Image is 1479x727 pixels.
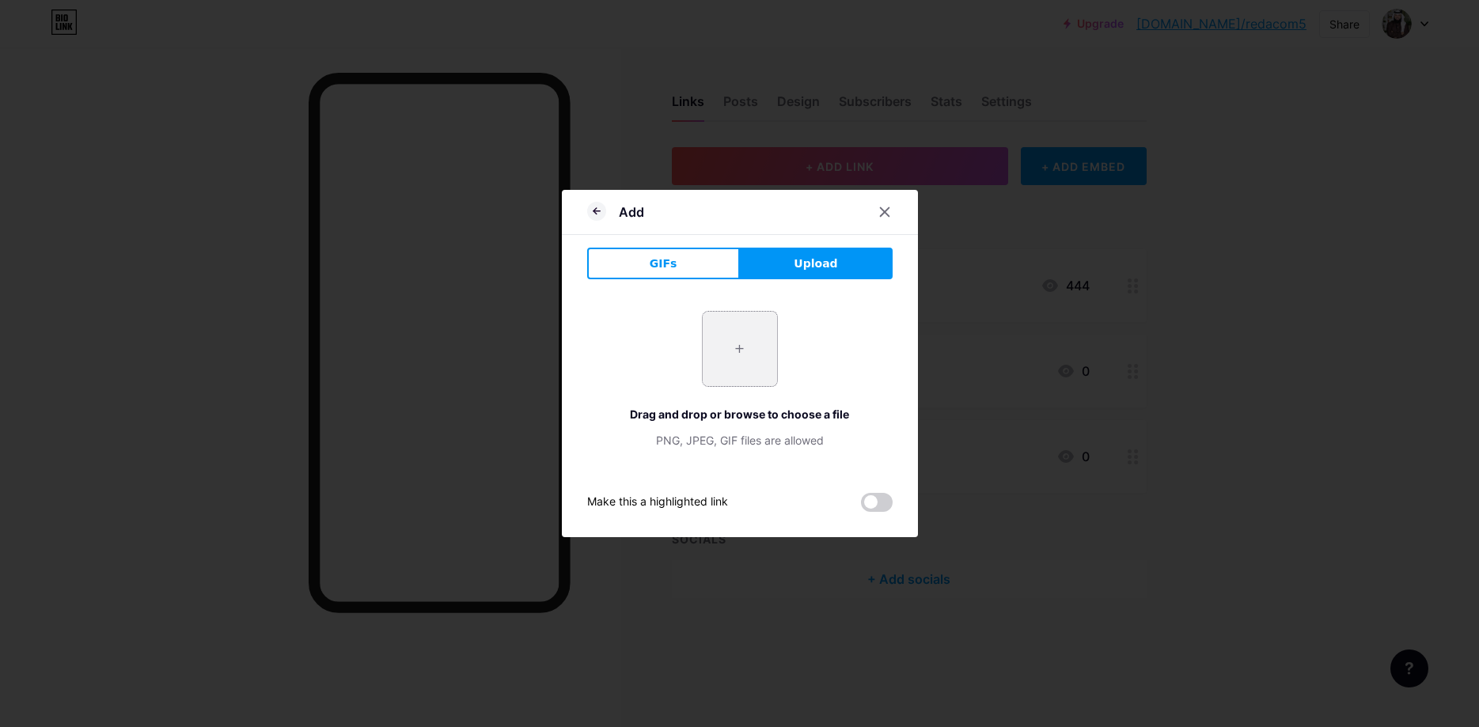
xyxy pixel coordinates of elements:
[650,256,677,272] span: GIFs
[619,203,644,222] div: Add
[587,493,728,512] div: Make this a highlighted link
[587,432,893,449] div: PNG, JPEG, GIF files are allowed
[587,406,893,422] div: Drag and drop or browse to choose a file
[587,248,740,279] button: GIFs
[794,256,837,272] span: Upload
[740,248,893,279] button: Upload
